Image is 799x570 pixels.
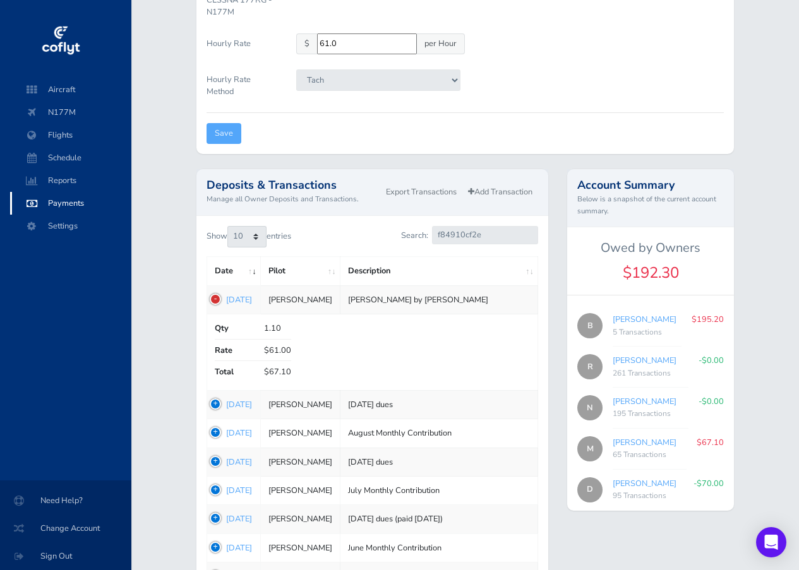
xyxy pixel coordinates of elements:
[296,33,318,54] span: $
[613,314,676,325] a: [PERSON_NAME]
[23,146,119,169] span: Schedule
[207,193,380,205] small: Manage all Owner Deposits and Transactions.
[197,33,286,59] label: Hourly Rate
[207,226,291,247] label: Show entries
[207,123,241,144] input: Save
[694,477,724,490] p: -$70.00
[23,169,119,192] span: Reports
[40,22,81,60] img: coflyt logo
[226,456,252,468] a: [DATE]
[577,193,724,217] small: Below is a snapshot of the current account summary.
[226,513,252,525] a: [DATE]
[692,313,724,326] p: $195.20
[699,354,724,367] p: -$0.00
[23,192,119,215] span: Payments
[567,261,734,285] div: $192.30
[577,354,603,379] span: R
[613,408,688,420] div: 195 Transactions
[15,545,116,567] span: Sign Out
[380,183,462,201] a: Export Transactions
[340,285,538,314] td: [PERSON_NAME] by [PERSON_NAME]
[699,395,724,408] p: -$0.00
[340,419,538,448] td: August Monthly Contribution
[613,478,676,489] a: [PERSON_NAME]
[226,294,252,306] a: [DATE]
[264,323,281,334] span: 1.10
[226,427,252,439] a: [DATE]
[340,448,538,476] td: [DATE] dues
[462,183,538,201] a: Add Transaction
[577,477,603,502] span: D
[340,533,538,562] td: June Monthly Contribution
[226,485,252,496] a: [DATE]
[227,226,267,247] select: Showentries
[340,390,538,419] td: [DATE] dues
[567,240,734,256] h5: Owed by Owners
[613,437,676,448] a: [PERSON_NAME]
[756,527,786,557] div: Open Intercom Messenger
[401,226,538,244] label: Search:
[226,399,252,410] a: [DATE]
[215,344,262,357] span: Rate
[577,313,603,338] span: B
[340,477,538,505] td: July Monthly Contribution
[613,396,676,407] a: [PERSON_NAME]
[416,33,465,54] span: per Hour
[264,366,291,377] span: $67.10
[23,215,119,237] span: Settings
[23,78,119,101] span: Aircraft
[261,257,340,285] th: Pilot: activate to sort column ascending
[261,477,340,505] td: [PERSON_NAME]
[207,257,261,285] th: Date: activate to sort column ascending
[261,505,340,533] td: [PERSON_NAME]
[197,69,286,102] label: Hourly Rate Method
[261,419,340,448] td: [PERSON_NAME]
[264,345,291,356] span: $61.00
[613,449,687,461] div: 65 Transactions
[261,285,340,314] td: [PERSON_NAME]
[215,365,262,378] span: Total
[261,390,340,419] td: [PERSON_NAME]
[215,322,262,335] span: Qty
[613,326,682,339] div: 5 Transactions
[23,124,119,146] span: Flights
[613,367,688,380] div: 261 Transactions
[23,101,119,124] span: N177M
[340,257,538,285] th: Description: activate to sort column ascending
[432,226,538,244] input: Search:
[577,436,603,461] span: M
[261,448,340,476] td: [PERSON_NAME]
[613,355,676,366] a: [PERSON_NAME]
[226,542,252,554] a: [DATE]
[207,179,380,191] h2: Deposits & Transactions
[261,533,340,562] td: [PERSON_NAME]
[697,436,724,449] p: $67.10
[15,517,116,540] span: Change Account
[340,505,538,533] td: [DATE] dues (paid [DATE])
[15,489,116,512] span: Need Help?
[577,179,724,191] h2: Account Summary
[577,395,603,420] span: N
[613,490,683,502] div: 95 Transactions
